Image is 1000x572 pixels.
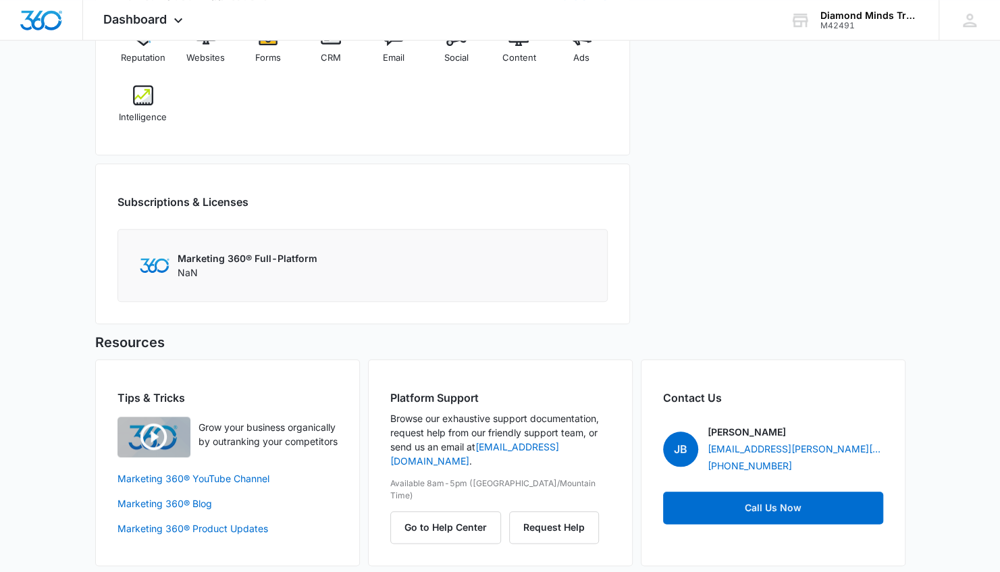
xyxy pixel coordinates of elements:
[140,258,169,272] img: Marketing 360 Logo
[117,417,190,457] img: Quick Overview Video
[242,26,294,74] a: Forms
[117,26,169,74] a: Reputation
[390,521,509,533] a: Go to Help Center
[117,390,338,406] h2: Tips & Tricks
[119,111,167,124] span: Intelligence
[180,26,232,74] a: Websites
[708,442,883,456] a: [EMAIL_ADDRESS][PERSON_NAME][DOMAIN_NAME]
[117,496,338,511] a: Marketing 360® Blog
[117,521,338,536] a: Marketing 360® Product Updates
[368,26,420,74] a: Email
[509,511,599,544] button: Request Help
[444,51,469,65] span: Social
[663,432,698,467] span: JB
[383,51,404,65] span: Email
[117,85,169,134] a: Intelligence
[321,51,341,65] span: CRM
[509,521,599,533] a: Request Help
[390,511,501,544] button: Go to Help Center
[708,459,792,473] a: [PHONE_NUMBER]
[573,51,589,65] span: Ads
[186,51,225,65] span: Websites
[430,26,482,74] a: Social
[390,477,610,502] p: Available 8am-5pm ([GEOGRAPHIC_DATA]/Mountain Time)
[820,10,919,21] div: account name
[103,12,167,26] span: Dashboard
[199,420,338,448] p: Grow your business organically by outranking your competitors
[390,390,610,406] h2: Platform Support
[121,51,165,65] span: Reputation
[178,251,317,265] p: Marketing 360® Full-Platform
[117,194,248,210] h2: Subscriptions & Licenses
[502,51,535,65] span: Content
[305,26,357,74] a: CRM
[663,492,883,524] a: Call Us Now
[95,332,905,353] h5: Resources
[255,51,281,65] span: Forms
[556,26,608,74] a: Ads
[708,425,786,439] p: [PERSON_NAME]
[178,251,317,280] div: NaN
[390,411,610,468] p: Browse our exhaustive support documentation, request help from our friendly support team, or send...
[117,471,338,486] a: Marketing 360® YouTube Channel
[663,390,883,406] h2: Contact Us
[820,21,919,30] div: account id
[493,26,545,74] a: Content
